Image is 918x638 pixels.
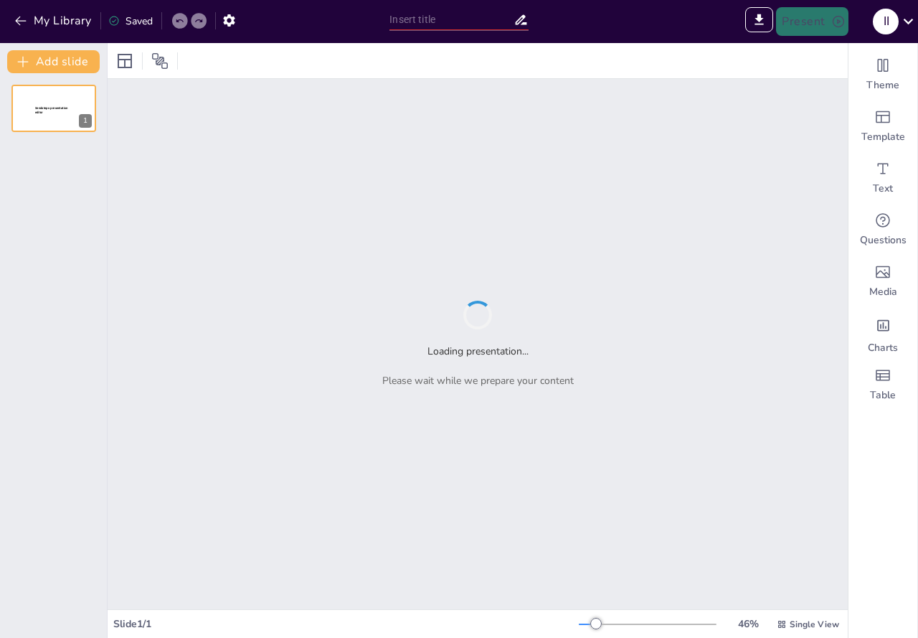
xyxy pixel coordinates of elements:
div: I I [873,9,899,34]
span: Media [869,285,897,299]
div: Slide 1 / 1 [113,616,579,632]
div: Add charts and graphs [848,307,917,359]
div: 1 [11,85,96,132]
div: Get real-time input from your audience [848,204,917,255]
button: I I [873,7,899,36]
button: Present [776,7,848,36]
button: Add slide [7,50,100,73]
span: Export to PowerPoint [745,7,773,36]
span: Questions [860,233,907,248]
span: Text [873,182,893,196]
input: Insert title [389,9,513,30]
h2: Loading presentation... [427,344,529,359]
div: Change the overall theme [848,49,917,100]
div: Layout [113,50,136,72]
div: Add text boxes [848,152,917,204]
span: Single View [790,618,839,631]
div: 46 % [731,616,765,632]
span: Position [151,52,169,70]
span: Theme [866,78,899,93]
div: Add images, graphics, shapes or video [848,255,917,307]
span: Template [861,130,905,144]
span: Table [870,388,896,403]
span: Charts [868,341,898,355]
div: Add a table [848,359,917,411]
span: Sendsteps presentation editor [35,106,68,114]
div: 1 [79,114,92,128]
div: Saved [108,14,153,29]
p: Please wait while we prepare your content [382,373,574,388]
div: Add ready made slides [848,100,917,152]
button: My Library [11,9,98,32]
